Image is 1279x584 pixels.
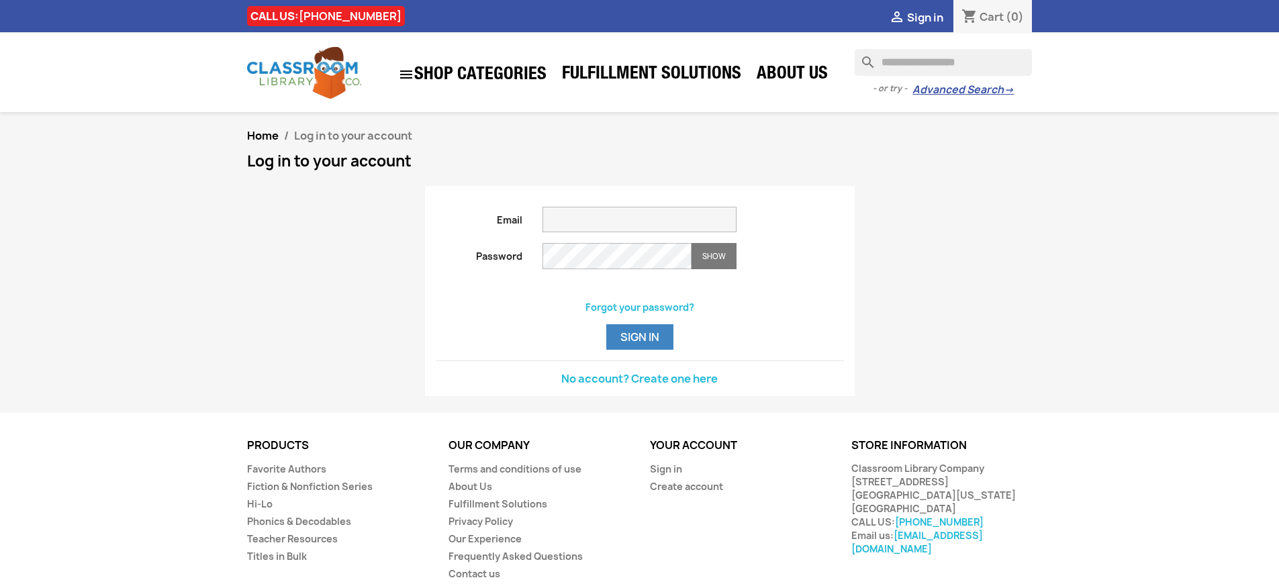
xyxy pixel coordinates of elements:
a: Home [247,128,279,143]
button: Sign in [606,324,673,350]
a: Phonics & Decodables [247,515,351,528]
img: Classroom Library Company [247,47,361,99]
p: Store information [851,440,1033,452]
label: Email [426,207,533,227]
a: [PHONE_NUMBER] [895,516,984,528]
input: Search [855,49,1032,76]
a:  Sign in [889,10,943,25]
span: - or try - [873,82,912,95]
div: Classroom Library Company [STREET_ADDRESS] [GEOGRAPHIC_DATA][US_STATE] [GEOGRAPHIC_DATA] CALL US:... [851,462,1033,556]
a: Our Experience [448,532,522,545]
label: Password [426,243,533,263]
a: Create account [650,480,723,493]
a: Frequently Asked Questions [448,550,583,563]
p: Products [247,440,428,452]
i: search [855,49,871,65]
a: SHOP CATEGORIES [391,60,553,89]
i:  [398,66,414,83]
div: CALL US: [247,6,405,26]
a: [PHONE_NUMBER] [299,9,401,23]
a: Contact us [448,567,500,580]
a: Advanced Search→ [912,83,1014,97]
a: Your account [650,438,737,452]
a: Titles in Bulk [247,550,307,563]
i:  [889,10,905,26]
a: Fiction & Nonfiction Series [247,480,373,493]
a: Privacy Policy [448,515,513,528]
a: [EMAIL_ADDRESS][DOMAIN_NAME] [851,529,983,555]
button: Show [692,243,737,269]
a: About Us [448,480,492,493]
p: Our company [448,440,630,452]
span: Log in to your account [294,128,412,143]
a: Fulfillment Solutions [555,62,748,89]
span: Cart [980,9,1004,24]
a: About Us [750,62,835,89]
a: Sign in [650,463,682,475]
span: → [1004,83,1014,97]
span: (0) [1006,9,1024,24]
input: Password input [542,243,692,269]
h1: Log in to your account [247,153,1033,169]
a: Favorite Authors [247,463,326,475]
a: Fulfillment Solutions [448,497,547,510]
a: Teacher Resources [247,532,338,545]
span: Sign in [907,10,943,25]
a: Hi-Lo [247,497,273,510]
a: Terms and conditions of use [448,463,581,475]
i: shopping_cart [961,9,978,26]
a: No account? Create one here [561,371,718,386]
a: Forgot your password? [585,301,694,313]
